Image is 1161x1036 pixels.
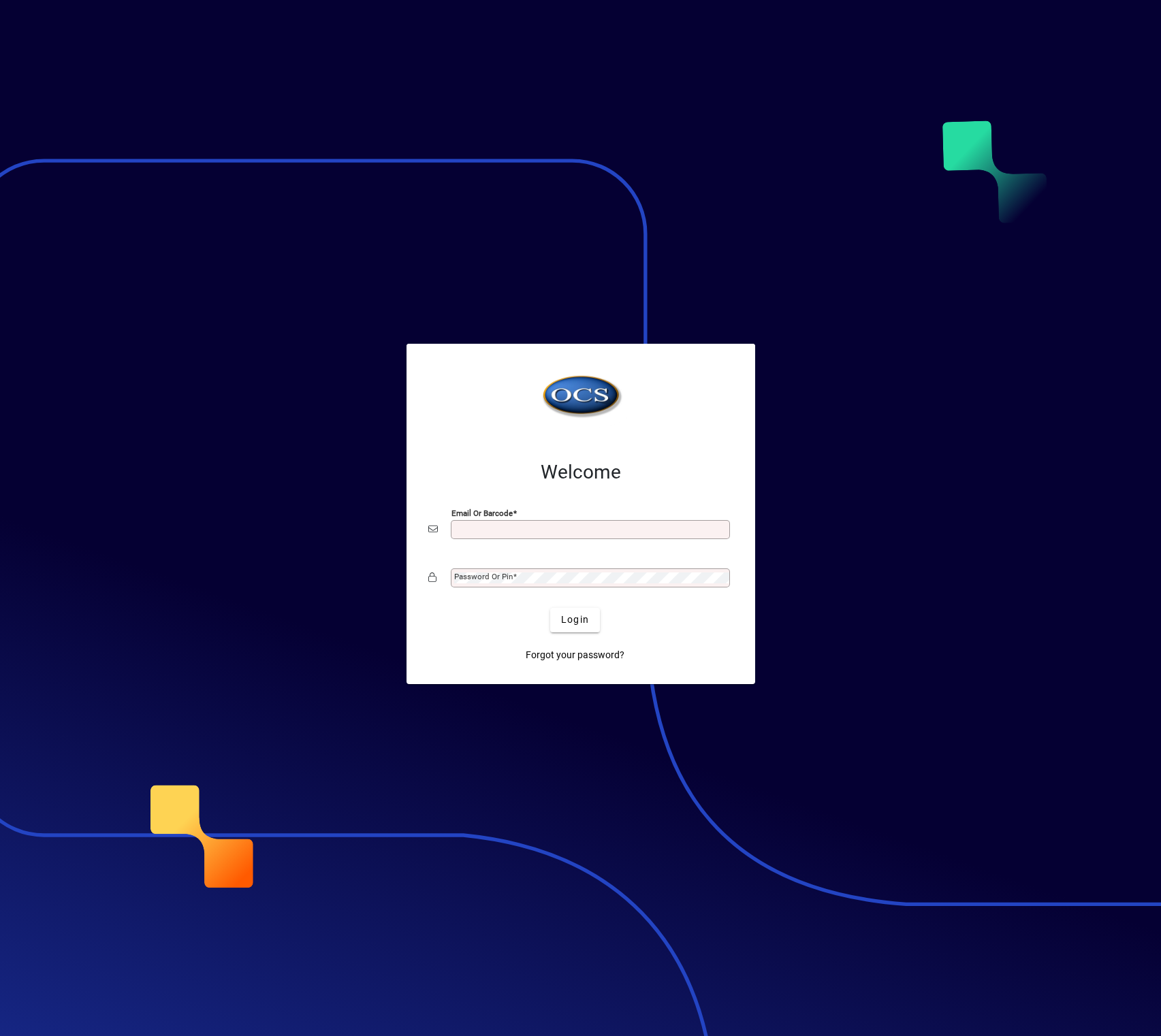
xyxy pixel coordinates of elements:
a: Forgot your password? [520,643,630,668]
span: Forgot your password? [526,648,624,662]
span: Login [561,613,589,627]
mat-label: Password or Pin [454,572,513,581]
h2: Welcome [428,461,733,484]
mat-label: Email or Barcode [451,508,513,517]
button: Login [550,608,600,632]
